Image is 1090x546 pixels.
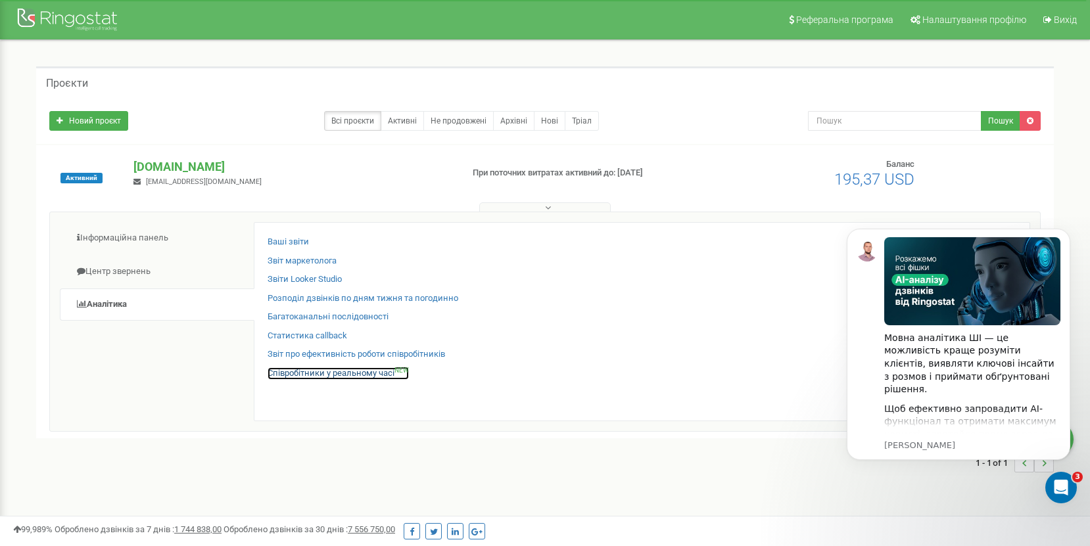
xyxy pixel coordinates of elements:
span: 99,989% [13,524,53,534]
span: Активний [60,173,103,183]
a: Звіт про ефективність роботи співробітників [268,348,445,361]
a: Ваші звіти [268,236,309,248]
a: Новий проєкт [49,111,128,131]
span: Налаштування профілю [922,14,1026,25]
sup: NEW [394,367,409,374]
h5: Проєкти [46,78,88,89]
span: Вихід [1054,14,1077,25]
a: Нові [534,111,565,131]
a: Співробітники у реальному часіNEW [268,367,409,380]
iframe: Intercom notifications повідомлення [827,209,1090,511]
span: Оброблено дзвінків за 7 днів : [55,524,222,534]
p: [DOMAIN_NAME] [133,158,451,175]
a: Центр звернень [60,256,254,288]
u: 7 556 750,00 [348,524,395,534]
a: Багатоканальні послідовності [268,311,389,323]
a: Не продовжені [423,111,494,131]
span: Баланс [886,159,914,169]
a: Звіт маркетолога [268,255,337,267]
p: При поточних витратах активний до: [DATE] [473,167,706,179]
a: Всі проєкти [324,111,381,131]
a: Тріал [565,111,599,131]
a: Архівні [493,111,534,131]
a: Активні [381,111,424,131]
a: Розподіл дзвінків по дням тижня та погодинно [268,292,458,305]
input: Пошук [808,111,982,131]
a: Звіти Looker Studio [268,273,342,286]
iframe: Intercom live chat [1045,472,1077,503]
a: Інформаційна панель [60,222,254,254]
span: 3 [1072,472,1083,482]
a: Аналiтика [60,288,254,321]
span: 195,37 USD [834,170,914,189]
span: Оброблено дзвінків за 30 днів : [224,524,395,534]
u: 1 744 838,00 [174,524,222,534]
span: Реферальна програма [796,14,893,25]
button: Пошук [981,111,1020,131]
a: Статистика callback [268,330,347,342]
span: [EMAIL_ADDRESS][DOMAIN_NAME] [146,177,262,186]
